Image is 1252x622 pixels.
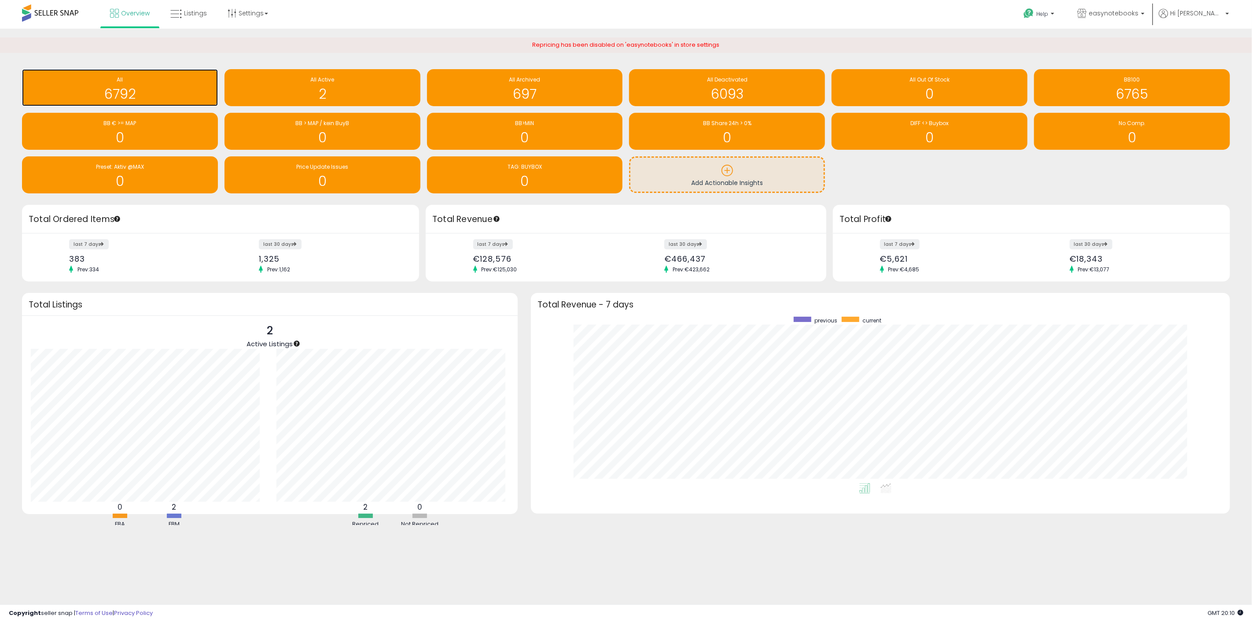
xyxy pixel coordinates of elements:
span: All Archived [509,76,541,83]
span: Prev: €4,685 [884,266,924,273]
h1: 0 [229,130,416,145]
span: Preset: Aktiv @MAX [96,163,144,170]
span: easynotebooks [1089,9,1138,18]
span: All Out Of Stock [910,76,950,83]
h1: 0 [836,87,1023,101]
span: Help [1036,10,1048,18]
span: Prev: €125,030 [477,266,522,273]
a: Add Actionable Insights [630,158,824,192]
h1: 0 [26,130,214,145]
h3: Total Revenue [432,213,820,226]
span: BB > MAP / kein BuyB [295,119,349,127]
h3: Total Profit [840,213,1223,226]
a: All Archived 697 [427,69,623,106]
a: No Comp. 0 [1034,113,1230,150]
label: last 7 days [473,239,513,249]
span: BB Share 24h > 0% [703,119,751,127]
h3: Total Listings [29,301,511,308]
a: All Deactivated 6093 [629,69,825,106]
div: Tooltip anchor [113,215,121,223]
div: Tooltip anchor [293,340,301,348]
span: Active Listings [247,339,293,348]
a: DIFF <> Buybox 0 [832,113,1027,150]
span: All Active [310,76,334,83]
b: 2 [363,502,368,512]
h3: Total Revenue - 7 days [538,301,1223,308]
p: 2 [247,322,293,339]
span: Prev: 1,162 [263,266,295,273]
h3: Total Ordered Items [29,213,412,226]
span: Prev: €13,077 [1074,266,1114,273]
a: All 6792 [22,69,218,106]
h1: 6792 [26,87,214,101]
span: BB100 [1124,76,1140,83]
h1: 0 [836,130,1023,145]
div: Not Repriced [393,520,446,529]
div: €18,343 [1070,254,1215,263]
label: last 30 days [1070,239,1112,249]
div: €5,621 [880,254,1025,263]
h1: 0 [26,174,214,189]
div: FBM [147,520,200,529]
label: last 30 days [664,239,707,249]
span: No Comp. [1119,119,1145,127]
b: 0 [417,502,422,512]
a: Help [1016,1,1063,29]
label: last 30 days [259,239,302,249]
span: All [117,76,123,83]
a: BB > MAP / kein BuyB 0 [225,113,420,150]
a: BB>MIN 0 [427,113,623,150]
div: Tooltip anchor [493,215,501,223]
a: Price Update Issues 0 [225,156,420,193]
span: Listings [184,9,207,18]
span: Hi [PERSON_NAME] [1170,9,1223,18]
span: Prev: 334 [73,266,103,273]
div: Repriced [339,520,392,529]
a: TAG: BUYBOX 0 [427,156,623,193]
h1: 6765 [1038,87,1226,101]
span: BB>MIN [516,119,534,127]
h1: 0 [431,130,619,145]
span: current [862,317,881,324]
h1: 6093 [633,87,821,101]
span: Price Update Issues [296,163,348,170]
b: 0 [118,502,122,512]
label: last 7 days [69,239,109,249]
div: 383 [69,254,214,263]
span: Prev: €423,662 [668,266,714,273]
span: Overview [121,9,150,18]
span: DIFF <> Buybox [910,119,949,127]
span: previous [814,317,837,324]
h1: 0 [1038,130,1226,145]
div: €466,437 [664,254,810,263]
a: All Out Of Stock 0 [832,69,1027,106]
div: €128,576 [473,254,619,263]
h1: 0 [229,174,416,189]
label: last 7 days [880,239,920,249]
a: All Active 2 [225,69,420,106]
a: Hi [PERSON_NAME] [1159,9,1229,29]
h1: 2 [229,87,416,101]
b: 2 [172,502,176,512]
i: Get Help [1023,8,1034,19]
span: All Deactivated [707,76,748,83]
div: 1,325 [259,254,404,263]
div: FBA [93,520,146,529]
h1: 0 [431,174,619,189]
a: BB € >= MAP 0 [22,113,218,150]
div: Tooltip anchor [884,215,892,223]
a: BB Share 24h > 0% 0 [629,113,825,150]
h1: 0 [633,130,821,145]
a: Preset: Aktiv @MAX 0 [22,156,218,193]
span: TAG: BUYBOX [508,163,542,170]
span: Repricing has been disabled on 'easynotebooks' in store settings [533,41,720,49]
a: BB100 6765 [1034,69,1230,106]
span: Add Actionable Insights [691,178,763,187]
span: BB € >= MAP [103,119,136,127]
h1: 697 [431,87,619,101]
